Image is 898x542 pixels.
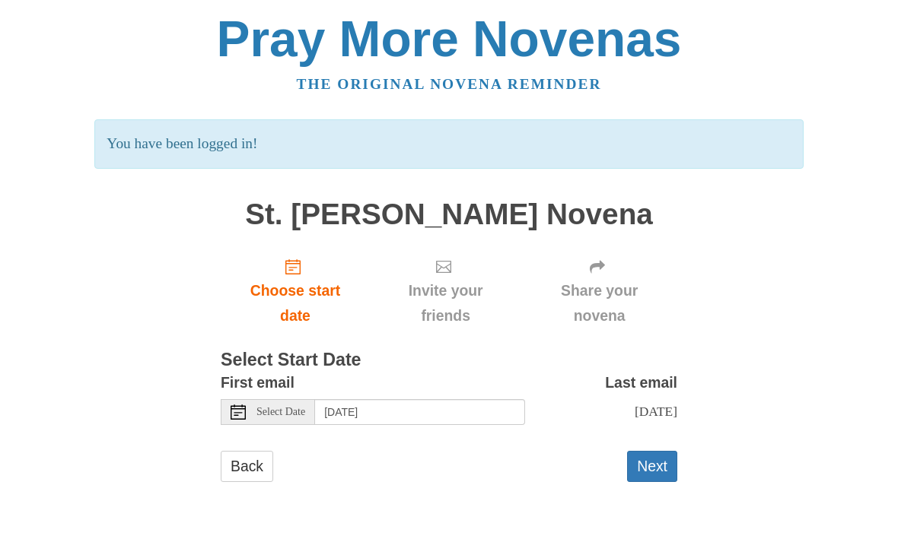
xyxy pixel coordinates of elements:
a: Pray More Novenas [217,11,682,67]
div: Click "Next" to confirm your start date first. [370,246,521,336]
label: First email [221,370,295,395]
button: Next [627,451,677,482]
a: Back [221,451,273,482]
a: The original novena reminder [297,76,602,92]
label: Last email [605,370,677,395]
a: Choose start date [221,246,370,336]
span: Share your novena [537,278,662,328]
h1: St. [PERSON_NAME] Novena [221,198,677,231]
div: Click "Next" to confirm your start date first. [521,246,677,336]
span: Select Date [256,407,305,417]
span: [DATE] [635,404,677,419]
h3: Select Start Date [221,350,677,370]
p: You have been logged in! [94,119,803,169]
span: Choose start date [236,278,355,328]
span: Invite your friends [385,278,506,328]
